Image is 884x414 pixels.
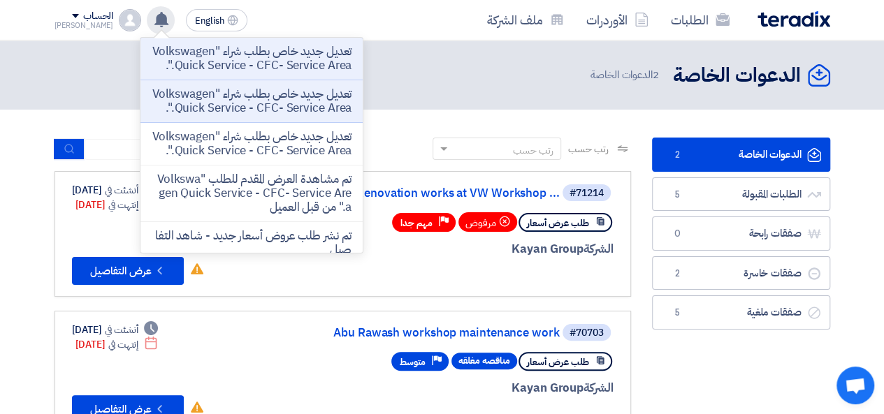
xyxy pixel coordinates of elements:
[660,3,741,36] a: الطلبات
[72,183,159,198] div: [DATE]
[280,327,560,339] a: Abu Rawash workshop maintenance work
[570,188,604,198] div: #71214
[451,353,517,369] span: مناقصه مغلقه
[575,3,660,36] a: الأوردرات
[570,328,604,338] div: #70703
[669,306,686,320] span: 5
[584,379,614,397] span: الشركة
[527,355,589,369] span: طلب عرض أسعار
[105,183,138,198] span: أنشئت في
[152,87,352,115] p: تعديل جديد خاص بطلب شراء "Volkswagen Quick Service - CFC- Service Area.".
[195,16,224,26] span: English
[527,216,589,230] span: طلب عرض أسعار
[652,138,830,172] a: الدعوات الخاصة2
[277,240,614,258] div: Kayan Group
[277,379,614,397] div: Kayan Group
[458,212,517,232] div: مرفوض
[669,188,686,202] span: 5
[584,240,614,258] span: الشركة
[669,148,686,162] span: 2
[652,295,830,330] a: صفقات ملغية5
[55,22,114,29] div: [PERSON_NAME]
[152,45,352,73] p: تعديل جديد خاص بطلب شراء "Volkswagen Quick Service - CFC- Service Area.".
[108,337,138,352] span: إنتهت في
[669,267,686,281] span: 2
[72,257,184,285] button: عرض التفاصيل
[72,323,159,337] div: [DATE]
[152,172,352,214] p: تم مشاهدة العرض المقدم للطلب "Volkswagen Quick Service - CFC- Service Area." من قبل العميل
[652,216,830,251] a: صفقات رابحة0
[652,256,830,290] a: صفقات خاسرة2
[400,216,433,230] span: مهم جدا
[85,139,280,160] input: ابحث بعنوان أو رقم الطلب
[673,62,801,89] h2: الدعوات الخاصة
[119,9,141,31] img: profile_test.png
[83,10,113,22] div: الحساب
[758,11,830,27] img: Teradix logo
[152,229,352,257] p: تم نشر طلب عروض أسعار جديد - شاهد التفاصيل
[836,367,874,404] div: دردشة مفتوحة
[105,323,138,337] span: أنشئت في
[400,355,426,369] span: متوسط
[75,198,159,212] div: [DATE]
[152,130,352,158] p: تعديل جديد خاص بطلب شراء "Volkswagen Quick Service - CFC- Service Area.".
[590,67,662,83] span: الدعوات الخاصة
[653,67,659,82] span: 2
[280,187,560,200] a: Provision of Renovation works at VW Workshop ...
[568,142,608,156] span: رتب حسب
[186,9,247,31] button: English
[476,3,575,36] a: ملف الشركة
[669,227,686,241] span: 0
[75,337,159,352] div: [DATE]
[513,143,553,158] div: رتب حسب
[108,198,138,212] span: إنتهت في
[652,177,830,212] a: الطلبات المقبولة5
